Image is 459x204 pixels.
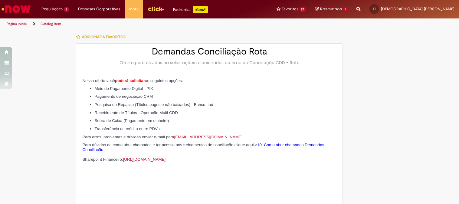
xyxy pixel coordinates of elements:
[123,157,166,162] a: [URL][DOMAIN_NAME]
[173,6,208,13] div: Padroniza
[174,135,242,139] a: [EMAIL_ADDRESS][DOMAIN_NAME]
[94,94,153,99] span: Pagamento de negociação CRM
[78,6,120,12] span: Despesas Corporativas
[41,21,61,26] a: Catalog Item
[76,31,129,43] button: Adicionar a Favoritos
[94,86,153,91] span: Meio de Pagamento Digital - PIX
[315,6,347,12] a: Rascunhos
[94,118,169,123] span: Sobra de Caixa (Pagamento em dinheiro)
[82,47,336,57] h2: Demandas Conciliação Rota
[300,7,306,12] span: 27
[82,143,324,152] a: 10. Como abrir chamados Demandas Conciliação
[381,6,454,12] span: [DEMOGRAPHIC_DATA] [PERSON_NAME]
[94,102,213,107] span: Pesquisa de Repasse (Títulos pagos e não baixados) - Banco Itaú
[94,127,159,131] span: Transferência de crédito entre PDVs
[193,6,208,13] p: +GenAi
[41,6,63,12] span: Requisições
[115,78,145,83] span: poderá solicitar
[82,78,115,83] span: Nessa oferta você
[7,21,28,26] a: Página inicial
[343,7,347,12] span: 1
[82,60,336,66] div: Oferta para dúvidas ou solicitações relacionadas ao time de Conciliação CDD - Rota
[129,6,139,12] span: More
[148,4,164,13] img: click_logo_yellow_360x200.png
[64,7,69,12] span: 8
[94,110,178,115] span: Recebimento de Títulos - Operação Multi CDD
[82,143,324,162] span: Para dúvidas de como abrir chamados e ter acesso aos treinamentos de conciliação clique aqui > Sh...
[320,6,342,12] span: Rascunhos
[1,3,32,15] img: ServiceNow
[282,6,298,12] span: Favoritos
[5,18,301,30] ul: Trilhas de página
[82,35,126,39] span: Adicionar a Favoritos
[372,7,376,11] span: TT
[145,78,183,83] span: as seguintes opções:
[82,135,242,139] span: Para erros, problemas e dúvidas enviar e-mail para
